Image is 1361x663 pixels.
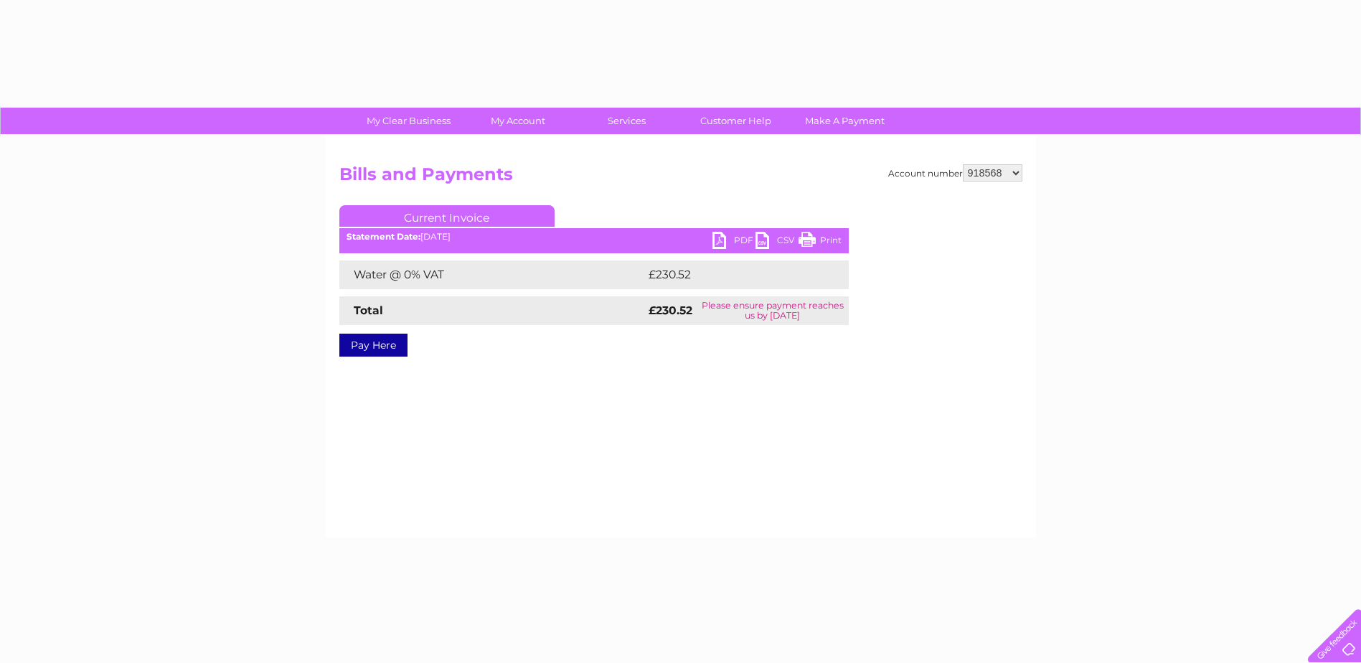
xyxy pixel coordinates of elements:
[354,304,383,317] strong: Total
[349,108,468,134] a: My Clear Business
[786,108,904,134] a: Make A Payment
[677,108,795,134] a: Customer Help
[568,108,686,134] a: Services
[339,260,645,289] td: Water @ 0% VAT
[755,232,799,253] a: CSV
[799,232,842,253] a: Print
[649,304,692,317] strong: £230.52
[339,232,849,242] div: [DATE]
[697,296,849,325] td: Please ensure payment reaches us by [DATE]
[347,231,420,242] b: Statement Date:
[645,260,823,289] td: £230.52
[458,108,577,134] a: My Account
[339,164,1022,192] h2: Bills and Payments
[339,334,408,357] a: Pay Here
[339,205,555,227] a: Current Invoice
[888,164,1022,182] div: Account number
[712,232,755,253] a: PDF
